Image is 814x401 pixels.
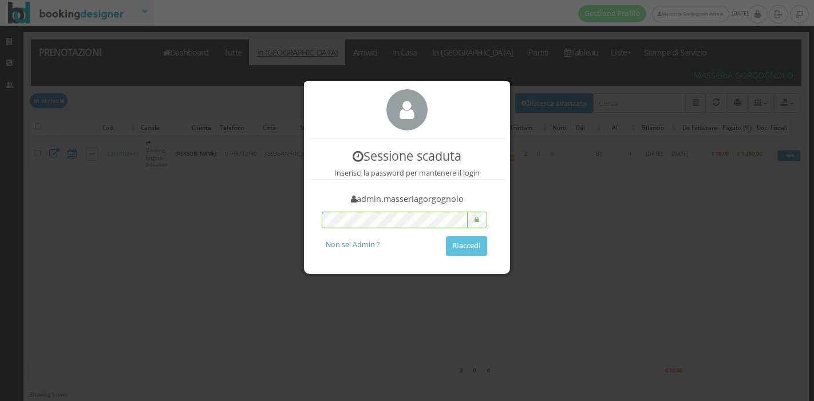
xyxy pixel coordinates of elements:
[322,236,384,253] a: Non sei Admin ?
[312,169,503,194] h5: Inserisci la password per mantenere il login
[312,194,503,212] h4: admin.masseriagorgognolo
[446,236,487,256] button: Riaccedi
[326,240,380,249] h5: Non sei Admin ?
[312,149,503,164] h3: Sessione scaduta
